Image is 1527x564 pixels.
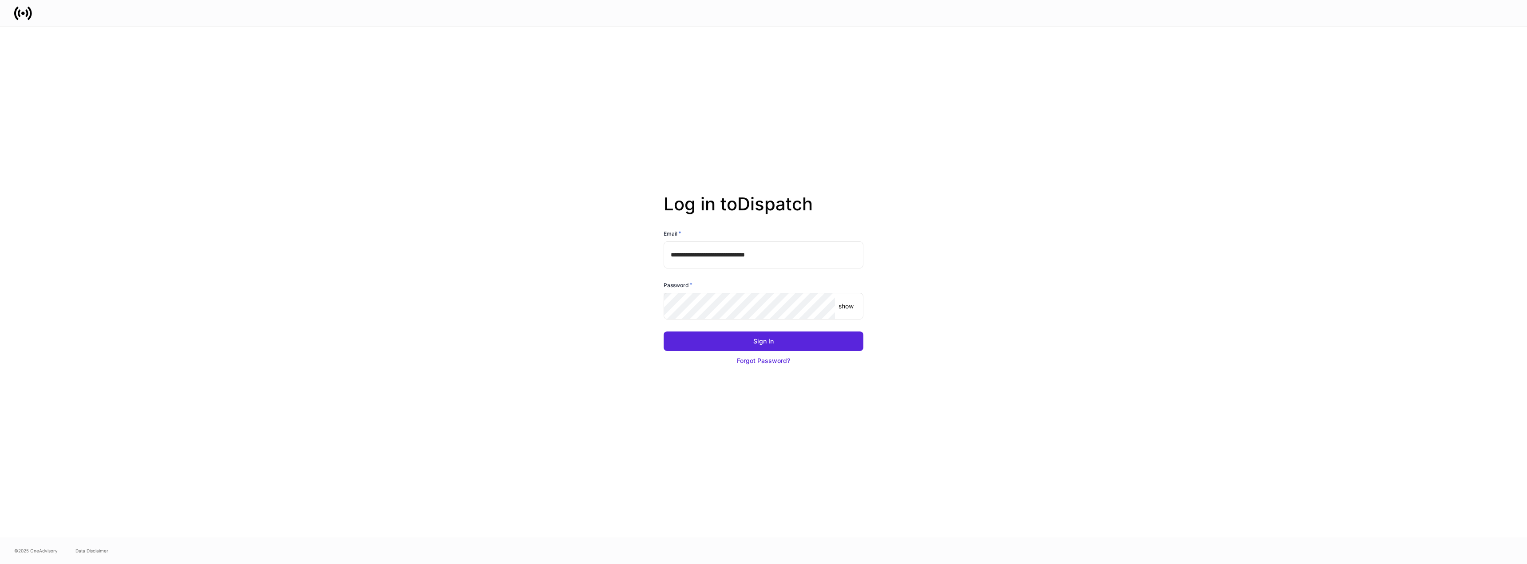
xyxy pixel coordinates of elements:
[664,193,863,229] h2: Log in to Dispatch
[664,229,681,238] h6: Email
[664,331,863,351] button: Sign In
[737,356,790,365] div: Forgot Password?
[664,351,863,371] button: Forgot Password?
[753,337,774,346] div: Sign In
[75,547,108,554] a: Data Disclaimer
[14,547,58,554] span: © 2025 OneAdvisory
[664,280,692,289] h6: Password
[839,302,854,311] p: show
